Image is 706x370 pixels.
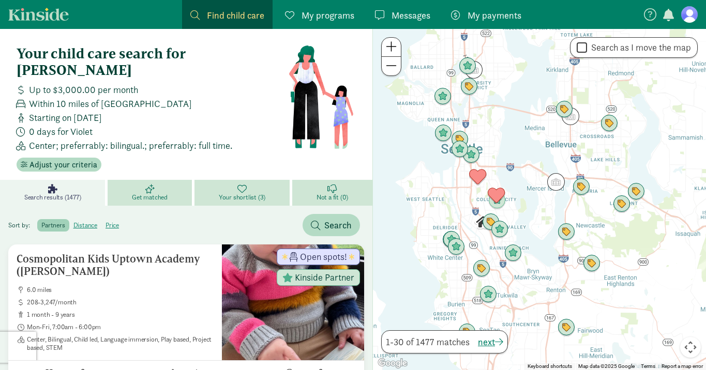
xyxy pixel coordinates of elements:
span: Kinside Partner [295,273,354,282]
label: Search as I move the map [587,41,691,54]
span: Your shortlist (3) [219,193,265,202]
div: Click to see details [458,323,476,341]
div: Click to see details [447,238,465,256]
a: Open this area in Google Maps (opens a new window) [375,357,410,370]
span: Mon-Fri, 7:00am - 6:00pm [27,323,214,331]
span: Messages [392,8,430,22]
div: Click to see details [555,101,573,118]
span: 208-3,247/month [27,298,214,306]
button: Keyboard shortcuts [528,363,572,370]
div: Click to see details [443,231,460,249]
span: 1 month - 9 years [27,311,214,319]
label: partners [37,219,69,232]
div: Click to see details [460,78,478,96]
div: Click to see details [482,213,500,231]
div: Click to see details [491,221,508,238]
span: Starting on [DATE] [29,111,102,125]
div: Click to see details [504,244,522,262]
span: My programs [302,8,354,22]
div: Click to see details [451,131,469,148]
h4: Your child care search for [PERSON_NAME] [17,45,288,79]
a: Report a map error [662,363,703,369]
div: Click to see details [600,115,618,132]
div: Click to see details [434,88,452,105]
img: Google [375,357,410,370]
div: Click to see details [583,255,600,272]
a: Not a fit (0) [292,180,372,206]
span: Search results (1477) [24,193,81,202]
div: Click to see details [459,57,476,75]
label: distance [69,219,101,232]
span: Sort by: [8,221,36,229]
span: Center, Bilingual, Child led, Language immersion, Play based, Project based, STEM [27,335,214,352]
div: Click to see details [473,260,490,277]
span: Center; preferrably: bilingual.; preferrably: full time. [29,138,232,152]
a: Terms (opens in new tab) [641,363,655,369]
h5: Cosmopolitan Kids Uptown Academy ([PERSON_NAME]) [17,253,214,277]
span: Open spots! [300,252,347,261]
div: Click to see details [479,286,497,303]
div: Click to see details [558,319,575,336]
div: Click to see details [462,146,480,164]
button: next [478,335,503,349]
div: Click to see details [613,195,630,213]
div: Click to see details [488,187,505,205]
label: price [101,219,123,232]
a: Kinside [8,8,69,21]
div: Click to see details [451,141,469,158]
span: Within 10 miles of [GEOGRAPHIC_DATA] [29,97,192,111]
span: My payments [468,8,521,22]
span: 6.0 miles [27,286,214,294]
div: Click to see details [573,178,590,196]
div: Click to see details [474,213,492,231]
button: Adjust your criteria [17,158,101,172]
span: Get matched [132,193,168,202]
div: Click to see details [547,173,565,191]
span: Search [324,218,352,232]
a: Your shortlist (3) [194,180,292,206]
button: Search [303,214,360,236]
button: Map camera controls [680,337,701,358]
span: 0 days for Violet [29,125,93,138]
div: Click to see details [558,223,575,241]
span: Map data ©2025 Google [578,363,635,369]
span: 1-30 of 1477 matches [386,335,470,349]
div: Click to see details [434,125,452,142]
span: Not a fit (0) [317,193,348,202]
div: Click to see details [469,168,487,186]
span: Find child care [207,8,264,22]
div: Click to see details [627,183,645,201]
a: Get matched [108,180,194,206]
span: Up to $3,000.00 per month [29,83,138,97]
span: Adjust your criteria [29,159,97,171]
